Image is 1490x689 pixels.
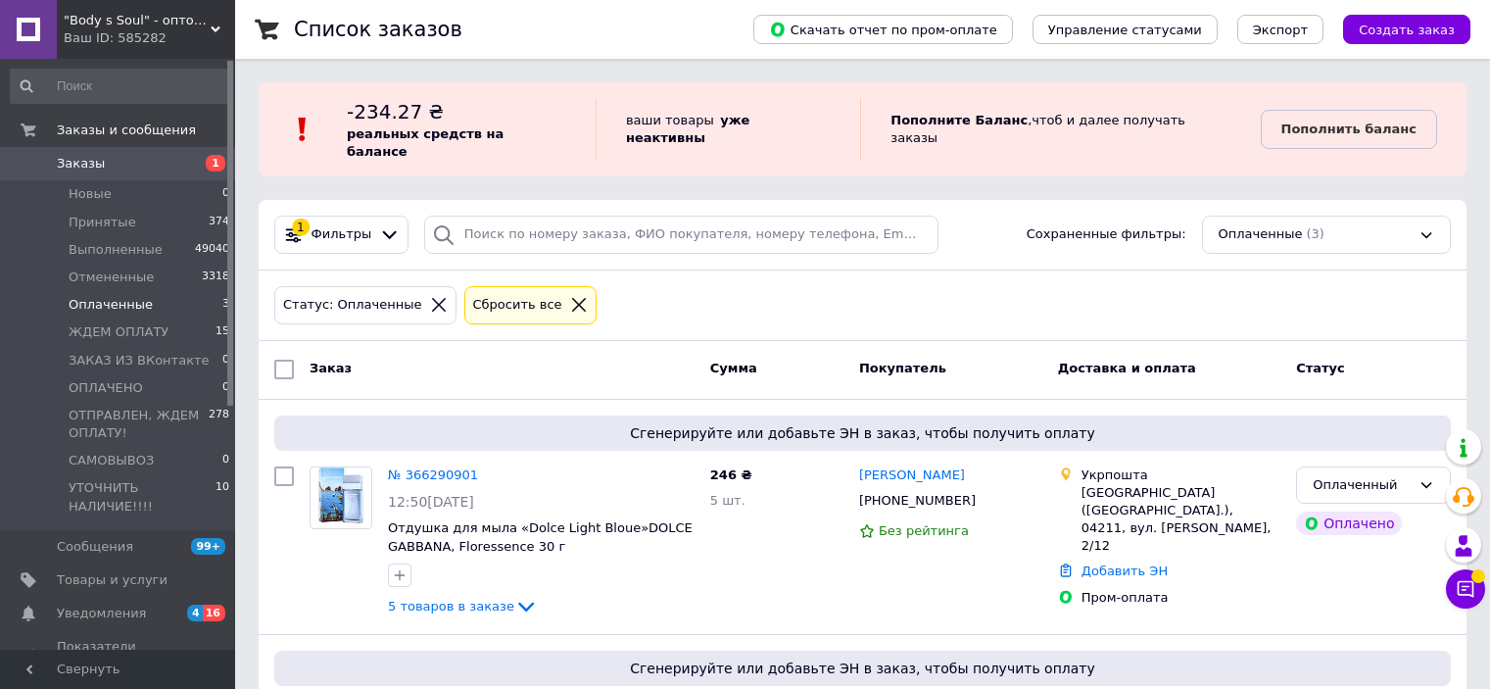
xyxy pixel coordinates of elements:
[1081,589,1280,607] div: Пром-оплата
[1081,484,1280,556] div: [GEOGRAPHIC_DATA] ([GEOGRAPHIC_DATA].), 04211, вул. [PERSON_NAME], 2/12
[292,219,310,236] div: 1
[1261,110,1437,149] a: Пополнить баланс
[69,296,153,314] span: Оплаченные
[1323,22,1470,36] a: Создать заказ
[1359,23,1455,37] span: Создать заказ
[69,479,216,515] span: УТОЧНИТЬ НАЛИЧИЕ!!!!
[1296,361,1345,375] span: Статус
[187,605,203,621] span: 4
[209,407,229,442] span: 278
[282,423,1443,443] span: Сгенерируйте или добавьте ЭН в заказ, чтобы получить оплату
[1313,475,1411,496] div: Оплаченный
[1219,225,1303,244] span: Оплаченные
[318,468,364,528] img: Фото товару
[69,214,136,231] span: Принятые
[57,605,146,622] span: Уведомления
[388,494,474,510] span: 12:50[DATE]
[469,295,566,316] div: Сбросить все
[710,361,757,375] span: Сумма
[769,21,997,38] span: Скачать отчет по пром-оплате
[1296,512,1402,535] div: Оплачено
[859,493,976,508] span: [PHONE_NUMBER]
[1253,23,1308,37] span: Экспорт
[1027,225,1186,244] span: Сохраненные фильтры:
[202,269,229,286] span: 3318
[216,479,229,515] span: 10
[222,185,229,203] span: 0
[879,523,969,538] span: Без рейтинга
[191,538,225,555] span: 99+
[710,468,752,482] span: 246 ₴
[10,69,231,104] input: Поиск
[216,323,229,341] span: 15
[57,538,133,556] span: Сообщения
[69,452,154,469] span: САМОВЫВОЗ
[69,269,154,286] span: Отмененные
[57,155,105,172] span: Заказы
[347,126,504,159] b: реальных средств на балансе
[294,18,462,41] h1: Список заказов
[222,452,229,469] span: 0
[203,605,225,621] span: 16
[1343,15,1470,44] button: Создать заказ
[312,225,372,244] span: Фильтры
[1081,467,1280,484] div: Укрпошта
[282,659,1443,678] span: Сгенерируйте или добавьте ЭН в заказ, чтобы получить оплату
[1058,361,1196,375] span: Доставка и оплата
[753,15,1013,44] button: Скачать отчет по пром-оплате
[310,467,372,529] a: Фото товару
[209,214,229,231] span: 374
[710,493,745,508] span: 5 шт.
[57,571,168,589] span: Товары и услуги
[222,352,229,369] span: 0
[57,122,196,139] span: Заказы и сообщения
[1048,23,1202,37] span: Управление статусами
[388,520,693,554] a: Отдушка для мыла «Dolce Light Bloue»DOLCE GABBANA, Floressence 30 г
[222,296,229,314] span: 3
[310,361,352,375] span: Заказ
[1237,15,1323,44] button: Экспорт
[859,467,965,485] a: [PERSON_NAME]
[860,98,1260,161] div: , чтоб и далее получать заказы
[424,216,938,254] input: Поиск по номеру заказа, ФИО покупателя, номеру телефона, Email, номеру накладной
[388,599,538,614] a: 5 товаров в заказе
[69,323,168,341] span: ЖДЕМ ОПЛАТУ
[195,241,229,259] span: 49040
[388,599,514,614] span: 5 товаров в заказе
[596,98,860,161] div: ваши товары
[69,185,112,203] span: Новые
[69,379,143,397] span: ОПЛАЧЕНО
[1281,122,1417,136] b: Пополнить баланс
[890,113,1028,127] b: Пополните Баланс
[1307,226,1324,241] span: (3)
[1033,15,1218,44] button: Управление статусами
[206,155,225,172] span: 1
[388,468,478,482] a: № 366290901
[347,100,444,123] span: -234.27 ₴
[279,295,426,316] div: Статус: Оплаченные
[1081,564,1168,578] a: Добавить ЭН
[57,638,181,673] span: Показатели работы компании
[222,379,229,397] span: 0
[69,241,163,259] span: Выполненные
[859,361,946,375] span: Покупатель
[64,12,211,29] span: "Body s Soul" - оптово-роздрібний магазин товарів для миловаріння, свічок,пластикових форм,пакування
[69,352,210,369] span: ЗАКАЗ ИЗ ВКонтакте
[64,29,235,47] div: Ваш ID: 585282
[288,115,317,144] img: :exclamation:
[69,407,209,442] span: ОТПРАВЛЕН, ЖДЕМ ОПЛАТУ!
[1446,569,1485,609] button: Чат с покупателем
